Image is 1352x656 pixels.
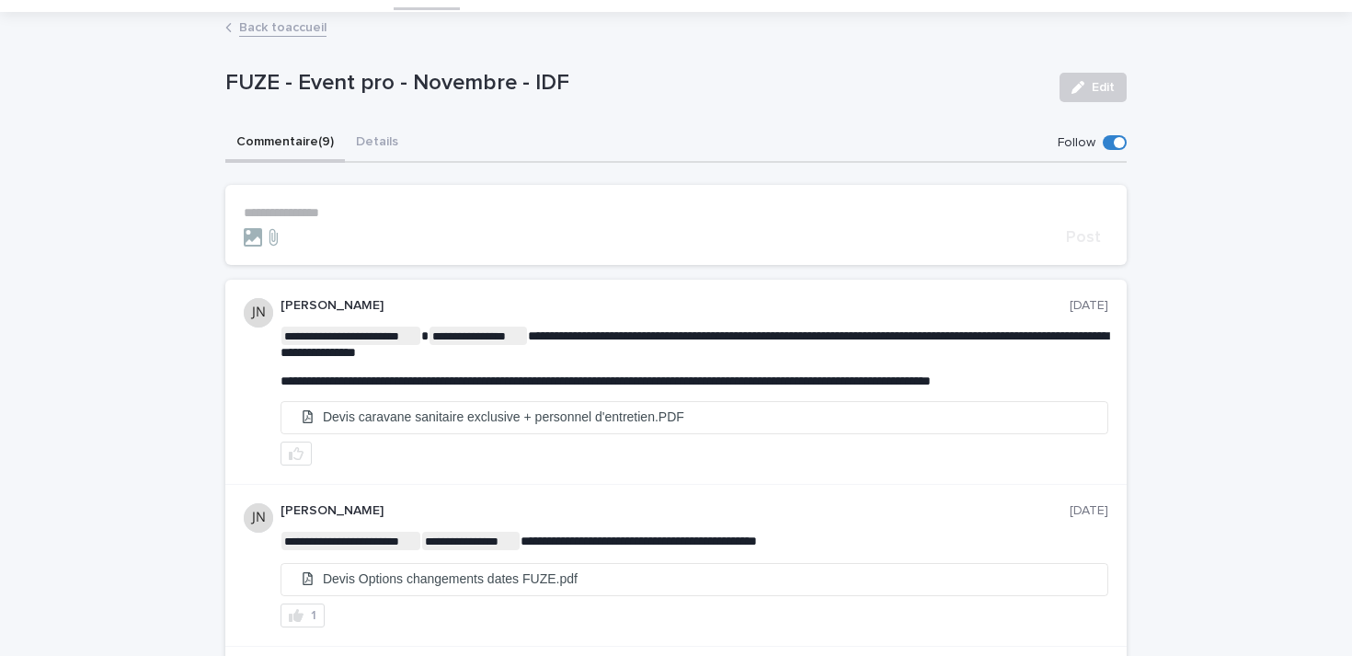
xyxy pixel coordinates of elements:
button: Details [345,124,409,163]
button: Commentaire (9) [225,124,345,163]
p: [DATE] [1070,298,1108,314]
a: Devis caravane sanitaire exclusive + personnel d'entretien.PDF [281,402,1107,433]
button: Post [1059,229,1108,246]
span: Post [1066,229,1101,246]
p: Follow [1058,135,1095,151]
p: [PERSON_NAME] [281,298,1070,314]
span: Edit [1092,81,1115,94]
li: Devis caravane sanitaire exclusive + personnel d'entretien.PDF [281,402,1107,432]
div: 1 [311,609,316,622]
p: [PERSON_NAME] [281,503,1070,519]
p: FUZE - Event pro - Novembre - IDF [225,70,1045,97]
li: Devis Options changements dates FUZE.pdf [281,564,1107,594]
a: Back toaccueil [239,16,327,37]
a: Devis Options changements dates FUZE.pdf [281,564,1107,595]
button: like this post [281,442,312,466]
button: Edit [1060,73,1127,102]
p: [DATE] [1070,503,1108,519]
button: 1 [281,604,325,627]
